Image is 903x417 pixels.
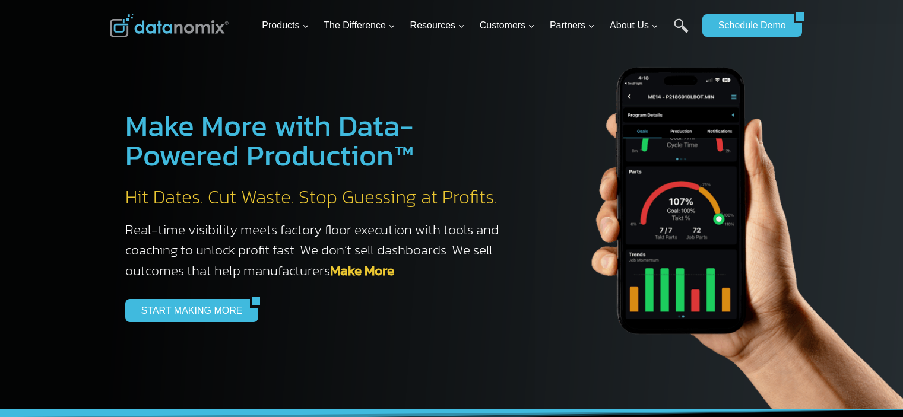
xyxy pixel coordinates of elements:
h2: Hit Dates. Cut Waste. Stop Guessing at Profits. [125,185,511,210]
span: Products [262,18,309,33]
span: Partners [550,18,595,33]
a: Make More [330,260,394,281]
span: About Us [610,18,658,33]
a: START MAKING MORE [125,299,251,321]
span: The Difference [324,18,395,33]
a: Search [674,18,689,45]
span: Resources [410,18,465,33]
a: Schedule Demo [702,14,794,37]
img: Datanomix [110,14,229,37]
h3: Real-time visibility meets factory floor execution with tools and coaching to unlock profit fast.... [125,219,511,281]
nav: Primary Navigation [257,7,696,45]
h1: Make More with Data-Powered Production™ [125,111,511,170]
span: Customers [480,18,535,33]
